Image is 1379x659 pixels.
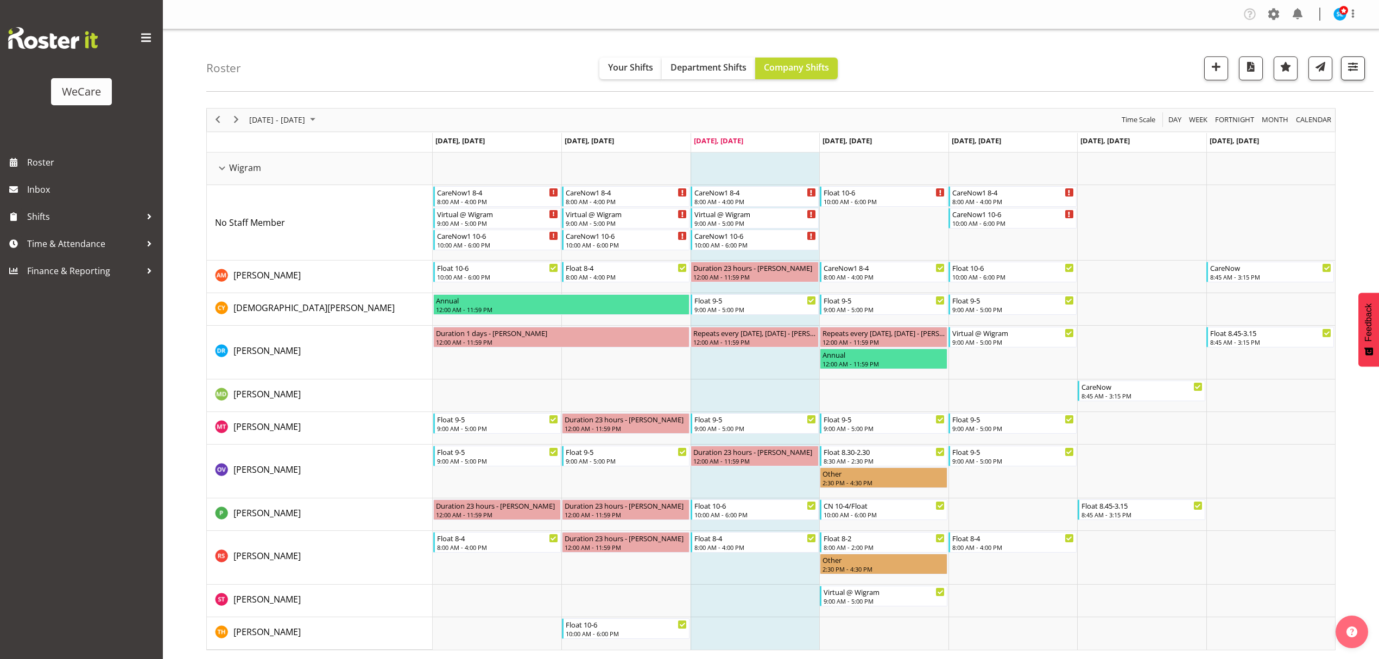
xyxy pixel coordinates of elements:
span: [PERSON_NAME] [233,464,301,476]
button: Timeline Week [1187,113,1210,126]
div: 8:00 AM - 2:00 PM [824,543,945,552]
a: No Staff Member [215,216,285,229]
button: Fortnight [1213,113,1256,126]
div: 9:00 AM - 5:00 PM [694,424,815,433]
div: 10:00 AM - 6:00 PM [952,273,1073,281]
td: Monique Telford resource [207,412,433,445]
div: Pooja Prabhu"s event - Float 10-6 Begin From Wednesday, October 1, 2025 at 10:00:00 AM GMT+13:00 ... [691,499,818,520]
div: Repeats every [DATE], [DATE] - [PERSON_NAME] [823,327,945,338]
div: Rhianne Sharples"s event - Float 8-2 Begin From Thursday, October 2, 2025 at 8:00:00 AM GMT+13:00... [820,532,947,553]
td: Ashley Mendoza resource [207,261,433,293]
div: 8:00 AM - 4:00 PM [566,197,687,206]
div: 9:00 AM - 5:00 PM [566,457,687,465]
button: Department Shifts [662,58,755,79]
div: 10:00 AM - 6:00 PM [952,219,1073,227]
button: Highlight an important date within the roster. [1274,56,1298,80]
div: Deepti Raturi"s event - Repeats every wednesday, thursday - Deepti Raturi Begin From Wednesday, O... [691,327,818,347]
div: Sep 29 - Oct 05, 2025 [245,109,322,131]
button: October 2025 [248,113,320,126]
div: Rhianne Sharples"s event - Float 8-4 Begin From Monday, September 29, 2025 at 8:00:00 AM GMT+13:0... [433,532,561,553]
div: Christianna Yu"s event - Float 9-5 Begin From Wednesday, October 1, 2025 at 9:00:00 AM GMT+13:00 ... [691,294,818,315]
div: No Staff Member"s event - CareNow1 10-6 Begin From Friday, October 3, 2025 at 10:00:00 AM GMT+13:... [948,208,1076,229]
div: Virtual @ Wigram [694,208,815,219]
span: [DATE], [DATE] [1080,136,1130,145]
div: 9:00 AM - 5:00 PM [824,305,945,314]
span: [DEMOGRAPHIC_DATA][PERSON_NAME] [233,302,395,314]
a: [PERSON_NAME] [233,344,301,357]
div: Pooja Prabhu"s event - Duration 23 hours - Pooja Prabhu Begin From Tuesday, September 30, 2025 at... [562,499,689,520]
div: Float 8-4 [694,533,815,543]
span: [PERSON_NAME] [233,550,301,562]
a: [PERSON_NAME] [233,388,301,401]
span: [PERSON_NAME] [233,345,301,357]
div: 12:00 AM - 11:59 PM [436,305,687,314]
div: 12:00 AM - 11:59 PM [436,338,687,346]
td: Tillie Hollyer resource [207,617,433,650]
span: [PERSON_NAME] [233,269,301,281]
a: [PERSON_NAME] [233,269,301,282]
div: Other [823,468,945,479]
td: Wigram resource [207,153,433,185]
div: 8:00 AM - 4:00 PM [952,197,1073,206]
div: 12:00 AM - 11:59 PM [823,338,945,346]
div: Rhianne Sharples"s event - Other Begin From Thursday, October 2, 2025 at 2:30:00 PM GMT+13:00 End... [820,554,947,574]
button: Next [229,113,244,126]
span: Department Shifts [670,61,747,73]
button: Month [1294,113,1333,126]
span: Time Scale [1121,113,1156,126]
div: CareNow1 8-4 [566,187,687,198]
td: Olive Vermazen resource [207,445,433,498]
div: Christianna Yu"s event - Float 9-5 Begin From Friday, October 3, 2025 at 9:00:00 AM GMT+13:00 End... [948,294,1076,315]
div: Pooja Prabhu"s event - Duration 23 hours - Pooja Prabhu Begin From Monday, September 29, 2025 at ... [433,499,561,520]
div: No Staff Member"s event - CareNow1 8-4 Begin From Tuesday, September 30, 2025 at 8:00:00 AM GMT+1... [562,186,689,207]
h4: Roster [206,62,241,74]
span: [PERSON_NAME] [233,593,301,605]
div: Float 9-5 [824,414,945,424]
a: [DEMOGRAPHIC_DATA][PERSON_NAME] [233,301,395,314]
span: Company Shifts [764,61,829,73]
div: Monique Telford"s event - Float 9-5 Begin From Monday, September 29, 2025 at 9:00:00 AM GMT+13:00... [433,413,561,434]
a: [PERSON_NAME] [233,463,301,476]
div: Annual [823,349,945,360]
div: Repeats every [DATE], [DATE] - [PERSON_NAME] [693,327,815,338]
div: Float 9-5 [952,295,1073,306]
div: Ashley Mendoza"s event - CareNow Begin From Sunday, October 5, 2025 at 8:45:00 AM GMT+13:00 Ends ... [1206,262,1334,282]
button: Previous [211,113,225,126]
td: Simone Turner resource [207,585,433,617]
div: next period [227,109,245,131]
div: Pooja Prabhu"s event - CN 10-4/Float Begin From Thursday, October 2, 2025 at 10:00:00 AM GMT+13:0... [820,499,947,520]
div: 8:00 AM - 4:00 PM [566,273,687,281]
div: Float 10-6 [566,619,687,630]
div: 10:00 AM - 6:00 PM [694,510,815,519]
div: Deepti Raturi"s event - Annual Begin From Thursday, October 2, 2025 at 12:00:00 AM GMT+13:00 Ends... [820,348,947,369]
div: Float 9-5 [952,446,1073,457]
span: [DATE], [DATE] [823,136,872,145]
span: [DATE], [DATE] [435,136,485,145]
span: Wigram [229,161,261,174]
div: Float 10-6 [437,262,558,273]
div: Olive Vermazen"s event - Float 9-5 Begin From Friday, October 3, 2025 at 9:00:00 AM GMT+13:00 End... [948,446,1076,466]
div: 8:00 AM - 4:00 PM [952,543,1073,552]
div: CN 10-4/Float [824,500,945,511]
div: CareNow1 8-4 [694,187,815,198]
div: 10:00 AM - 6:00 PM [437,273,558,281]
div: Deepti Raturi"s event - Duration 1 days - Deepti Raturi Begin From Monday, September 29, 2025 at ... [433,327,690,347]
div: 9:00 AM - 5:00 PM [952,305,1073,314]
div: No Staff Member"s event - Virtual @ Wigram Begin From Monday, September 29, 2025 at 9:00:00 AM GM... [433,208,561,229]
div: No Staff Member"s event - CareNow1 8-4 Begin From Wednesday, October 1, 2025 at 8:00:00 AM GMT+13... [691,186,818,207]
div: Olive Vermazen"s event - Other Begin From Thursday, October 2, 2025 at 2:30:00 PM GMT+13:00 Ends ... [820,467,947,488]
div: 12:00 AM - 11:59 PM [565,543,687,552]
div: Float 8-4 [566,262,687,273]
div: 9:00 AM - 5:00 PM [437,457,558,465]
div: 8:45 AM - 3:15 PM [1210,273,1331,281]
button: Your Shifts [599,58,662,79]
div: 10:00 AM - 6:00 PM [694,240,815,249]
div: 8:00 AM - 4:00 PM [824,273,945,281]
button: Send a list of all shifts for the selected filtered period to all rostered employees. [1308,56,1332,80]
div: Float 8.45-3.15 [1081,500,1203,511]
div: CareNow1 10-6 [437,230,558,241]
div: Deepti Raturi"s event - Repeats every wednesday, thursday - Deepti Raturi Begin From Thursday, Oc... [820,327,947,347]
div: Float 8-2 [824,533,945,543]
div: No Staff Member"s event - CareNow1 10-6 Begin From Tuesday, September 30, 2025 at 10:00:00 AM GMT... [562,230,689,250]
div: 9:00 AM - 5:00 PM [824,424,945,433]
